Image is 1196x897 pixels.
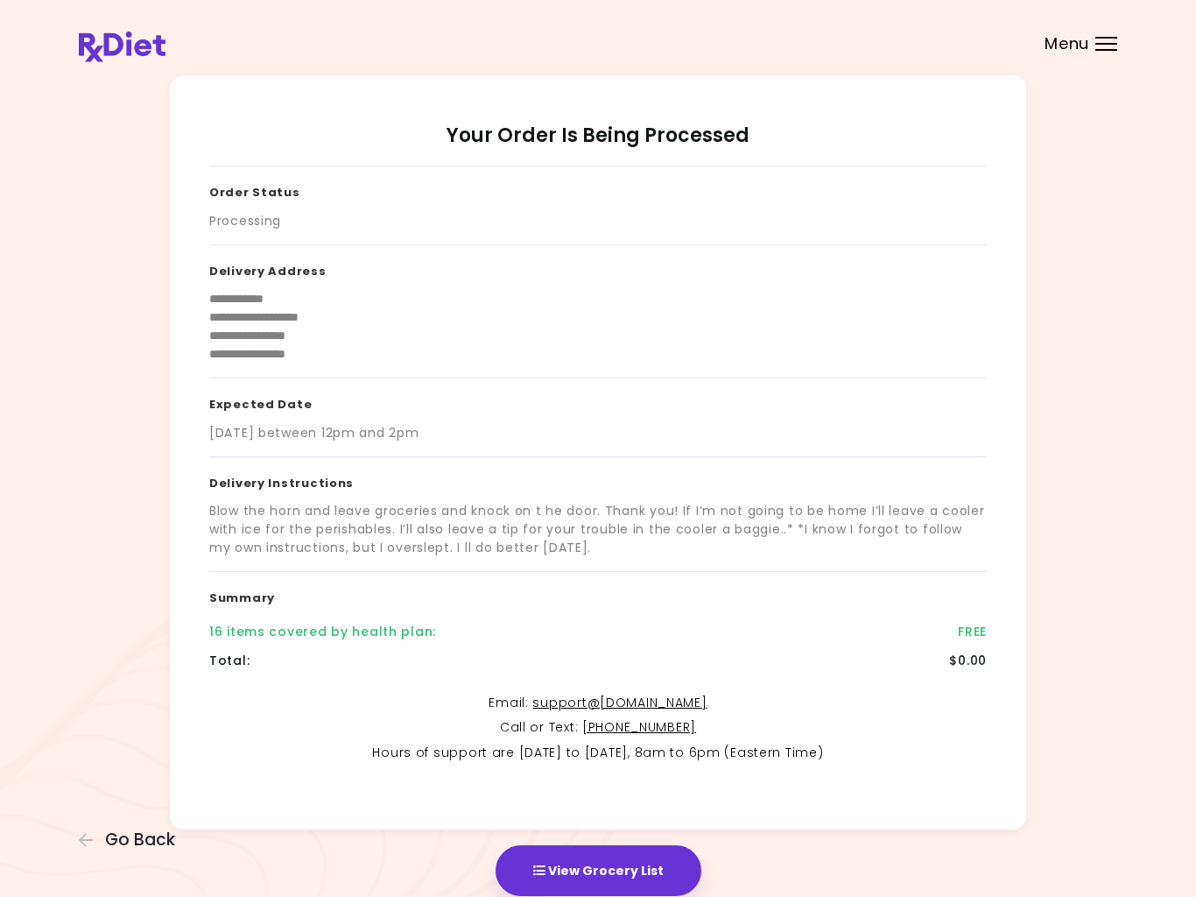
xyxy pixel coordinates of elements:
div: [DATE] between 12pm and 2pm [209,424,419,442]
span: Go Back [105,830,175,850]
p: Call or Text : [209,717,987,738]
div: Blow the horn and leave groceries and knock on t he door. Thank you! If I’m not going to be home ... [209,502,987,557]
a: [PHONE_NUMBER] [582,718,696,736]
img: RxDiet [79,32,165,62]
div: Total : [209,652,250,670]
h3: Delivery Instructions [209,457,987,503]
h3: Order Status [209,166,987,212]
div: $0.00 [949,652,987,670]
h3: Delivery Address [209,245,987,291]
div: FREE [958,623,987,641]
div: Processing [209,212,281,230]
h3: Summary [209,572,987,618]
div: 16 items covered by health plan : [209,623,436,641]
h3: Expected Date [209,378,987,424]
p: Email : [209,693,987,714]
span: Menu [1045,36,1089,52]
p: Hours of support are [DATE] to [DATE], 8am to 6pm (Eastern Time) [209,743,987,764]
button: Go Back [79,830,184,850]
a: support@[DOMAIN_NAME] [532,694,707,711]
h2: Your Order Is Being Processed [209,124,987,166]
button: View Grocery List [496,845,701,896]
